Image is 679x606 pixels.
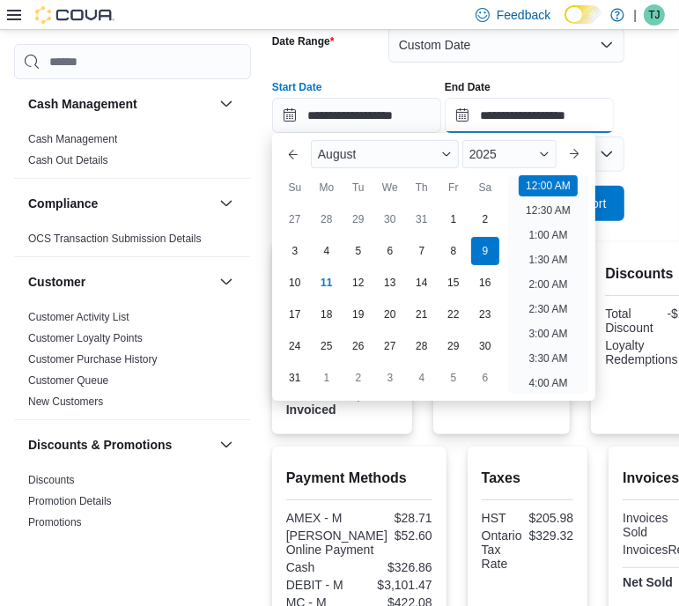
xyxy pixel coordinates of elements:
strong: Total Invoiced [286,388,336,417]
div: Fr [439,174,468,202]
input: Press the down key to enter a popover containing a calendar. Press the escape key to close the po... [272,98,441,133]
input: Press the down key to open a popover containing a calendar. [445,98,614,133]
span: Cash Management [28,132,117,146]
div: Button. Open the year selector. 2025 is currently selected. [462,140,557,168]
div: We [376,174,404,202]
div: $326.86 [363,560,432,574]
div: Cash [286,560,356,574]
div: HST [482,511,522,525]
span: Customer Activity List [28,310,129,324]
li: 1:30 AM [521,249,574,270]
div: day-31 [408,205,436,233]
div: day-5 [344,237,373,265]
div: Loyalty Redemptions [605,338,678,366]
div: Tu [344,174,373,202]
div: day-1 [439,205,468,233]
div: day-21 [408,300,436,329]
button: Previous Month [279,140,307,168]
span: Cash Out Details [28,153,108,167]
div: Sa [471,174,499,202]
button: Open list of options [600,147,614,161]
button: Compliance [28,195,212,212]
a: Customer Purchase History [28,353,158,366]
button: Next month [560,140,588,168]
li: 4:00 AM [521,373,574,394]
div: day-9 [471,237,499,265]
span: Dark Mode [565,24,565,25]
div: $28.71 [363,511,432,525]
span: OCS Transaction Submission Details [28,232,202,246]
li: 2:30 AM [521,299,574,320]
li: 12:00 AM [519,175,578,196]
a: Cash Management [28,133,117,145]
li: 3:30 AM [521,348,574,369]
h2: Taxes [482,468,574,489]
div: August, 2025 [279,203,501,394]
div: day-31 [281,364,309,392]
div: day-2 [344,364,373,392]
button: Custom Date [388,27,624,63]
div: $3,101.47 [363,578,432,592]
span: Customer Purchase History [28,352,158,366]
div: day-30 [376,205,404,233]
a: Promotion Details [28,495,112,507]
button: Cash Management [216,93,237,115]
div: day-13 [376,269,404,297]
span: August [318,147,357,161]
div: Total Discount [605,307,657,335]
div: day-10 [281,269,309,297]
div: day-29 [439,332,468,360]
div: day-30 [471,332,499,360]
div: Button. Open the month selector. August is currently selected. [311,140,459,168]
div: day-27 [281,205,309,233]
h3: Compliance [28,195,98,212]
div: day-5 [439,364,468,392]
div: Su [281,174,309,202]
div: day-23 [471,300,499,329]
div: day-27 [376,332,404,360]
div: day-1 [313,364,341,392]
div: [PERSON_NAME] Online Payment [286,528,387,557]
div: $205.98 [529,511,574,525]
div: day-19 [344,300,373,329]
a: New Customers [28,395,103,408]
div: day-28 [408,332,436,360]
button: Customer [28,273,212,291]
div: day-29 [344,205,373,233]
h3: Cash Management [28,95,137,113]
div: day-15 [439,269,468,297]
div: DEBIT - M [286,578,356,592]
span: Promotion Details [28,494,112,508]
a: Customer Queue [28,374,108,387]
span: TJ [648,4,660,26]
button: Cash Management [28,95,212,113]
div: day-16 [471,269,499,297]
ul: Time [508,175,588,394]
a: Customer Loyalty Points [28,332,143,344]
div: day-14 [408,269,436,297]
div: day-22 [439,300,468,329]
span: New Customers [28,395,103,409]
div: Cash Management [14,129,251,178]
li: 3:00 AM [521,323,574,344]
li: 2:00 AM [521,274,574,295]
div: AMEX - M [286,511,356,525]
strong: Net Sold [623,575,673,589]
div: Ontario Tax Rate [482,528,522,571]
input: Dark Mode [565,5,602,24]
button: Customer [216,271,237,292]
div: day-6 [471,364,499,392]
div: day-26 [344,332,373,360]
span: Customer Queue [28,373,108,388]
div: day-28 [313,205,341,233]
button: Discounts & Promotions [28,436,212,454]
div: day-4 [313,237,341,265]
div: Mo [313,174,341,202]
div: Customer [14,307,251,419]
label: End Date [445,80,491,94]
div: day-3 [376,364,404,392]
h2: Payment Methods [286,468,432,489]
div: day-11 [313,269,341,297]
div: day-20 [376,300,404,329]
div: day-7 [408,237,436,265]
